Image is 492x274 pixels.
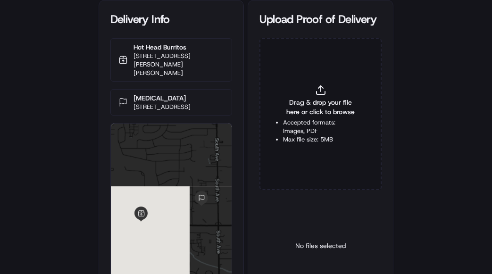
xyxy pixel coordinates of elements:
[110,12,233,27] div: Delivery Info
[133,52,225,77] p: [STREET_ADDRESS][PERSON_NAME][PERSON_NAME]
[283,98,358,116] span: Drag & drop your file here or click to browse
[133,42,225,52] p: Hot Head Burritos
[133,103,191,111] p: [STREET_ADDRESS]
[295,241,346,250] p: No files selected
[133,93,191,103] p: [MEDICAL_DATA]
[283,135,358,144] li: Max file size: 5MB
[283,118,358,135] li: Accepted formats: Images, PDF
[259,12,382,27] div: Upload Proof of Delivery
